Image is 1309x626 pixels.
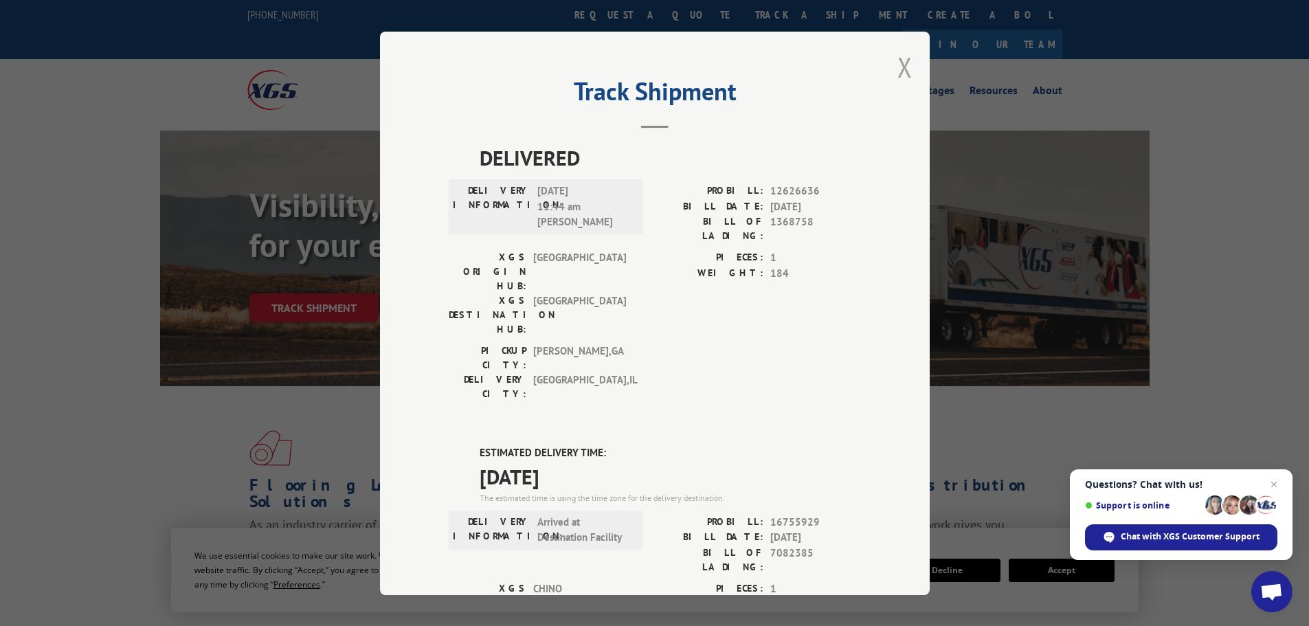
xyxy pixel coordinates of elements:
span: 1368758 [770,214,861,243]
span: Close chat [1266,476,1282,493]
span: [DATE] [770,199,861,214]
div: The estimated time is using the time zone for the delivery destination. [480,491,861,504]
span: [GEOGRAPHIC_DATA] , IL [533,372,626,401]
span: [DATE] 11:44 am [PERSON_NAME] [537,183,630,230]
span: DELIVERED [480,142,861,173]
span: [PERSON_NAME] , GA [533,344,626,372]
label: XGS ORIGIN HUB: [449,250,526,293]
span: 12626636 [770,183,861,199]
label: PIECES: [655,581,763,596]
span: 1 [770,250,861,266]
span: 1 [770,581,861,596]
span: CHINO [533,581,626,624]
label: DELIVERY INFORMATION: [453,183,530,230]
label: ESTIMATED DELIVERY TIME: [480,445,861,461]
span: Questions? Chat with us! [1085,479,1277,490]
span: Arrived at Destination Facility [537,514,630,545]
span: [DATE] [770,530,861,546]
label: BILL OF LADING: [655,545,763,574]
label: PROBILL: [655,183,763,199]
label: PIECES: [655,250,763,266]
span: 184 [770,265,861,281]
label: BILL OF LADING: [655,214,763,243]
span: [GEOGRAPHIC_DATA] [533,293,626,337]
div: Open chat [1251,571,1293,612]
span: 16755929 [770,514,861,530]
button: Close modal [897,49,913,85]
label: DELIVERY CITY: [449,372,526,401]
label: BILL DATE: [655,530,763,546]
label: BILL DATE: [655,199,763,214]
label: PICKUP CITY: [449,344,526,372]
label: DELIVERY INFORMATION: [453,514,530,545]
div: Chat with XGS Customer Support [1085,524,1277,550]
span: Chat with XGS Customer Support [1121,530,1260,543]
span: Support is online [1085,500,1200,511]
label: PROBILL: [655,514,763,530]
span: [GEOGRAPHIC_DATA] [533,250,626,293]
span: 7082385 [770,545,861,574]
h2: Track Shipment [449,82,861,108]
span: [DATE] [480,460,861,491]
label: WEIGHT: [655,265,763,281]
label: XGS DESTINATION HUB: [449,293,526,337]
label: XGS ORIGIN HUB: [449,581,526,624]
